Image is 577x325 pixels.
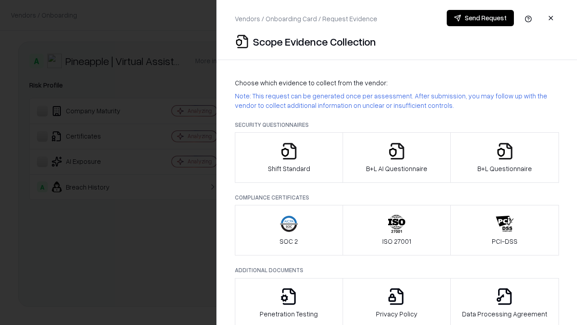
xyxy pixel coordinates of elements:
button: B+L AI Questionnaire [343,132,451,183]
p: PCI-DSS [492,237,517,246]
p: Security Questionnaires [235,121,559,129]
p: Additional Documents [235,266,559,274]
p: Data Processing Agreement [462,309,547,319]
button: Shift Standard [235,132,343,183]
p: Vendors / Onboarding Card / Request Evidence [235,14,377,23]
p: B+L AI Questionnaire [366,164,427,173]
p: Penetration Testing [260,309,318,319]
button: B+L Questionnaire [450,132,559,183]
p: SOC 2 [279,237,298,246]
button: SOC 2 [235,205,343,255]
p: Privacy Policy [376,309,417,319]
p: Scope Evidence Collection [253,34,376,49]
p: Choose which evidence to collect from the vendor: [235,78,559,88]
button: ISO 27001 [343,205,451,255]
p: Shift Standard [268,164,310,173]
p: B+L Questionnaire [477,164,532,173]
p: ISO 27001 [382,237,411,246]
p: Note: This request can be generated once per assessment. After submission, you may follow up with... [235,91,559,110]
p: Compliance Certificates [235,194,559,201]
button: PCI-DSS [450,205,559,255]
button: Send Request [447,10,514,26]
